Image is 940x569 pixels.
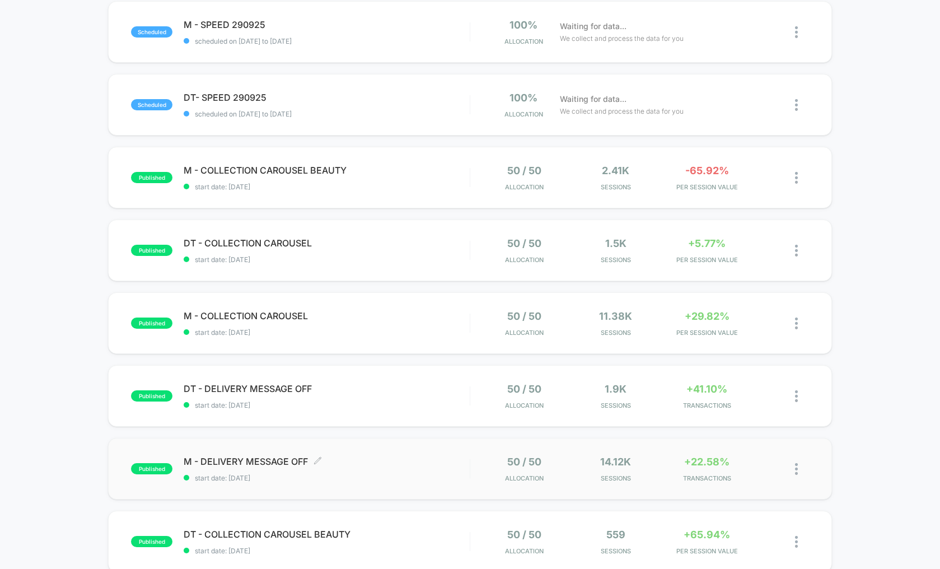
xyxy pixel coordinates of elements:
[505,329,544,337] span: Allocation
[184,110,470,118] span: scheduled on [DATE] to [DATE]
[560,93,626,105] span: Waiting for data...
[795,172,798,184] img: close
[573,183,658,191] span: Sessions
[505,402,544,409] span: Allocation
[664,256,750,264] span: PER SESSION VALUE
[573,402,658,409] span: Sessions
[688,237,726,249] span: +5.77%
[507,310,541,322] span: 50 / 50
[509,19,537,31] span: 100%
[184,328,470,337] span: start date: [DATE]
[131,536,172,547] span: published
[560,20,626,32] span: Waiting for data...
[504,110,543,118] span: Allocation
[184,165,470,176] span: M - COLLECTION CAROUSEL BEAUTY
[504,38,543,45] span: Allocation
[184,529,470,540] span: DT - COLLECTION CAROUSEL BEAUTY
[184,19,470,30] span: M - SPEED 290925
[664,183,750,191] span: PER SESSION VALUE
[505,474,544,482] span: Allocation
[507,165,541,176] span: 50 / 50
[184,183,470,191] span: start date: [DATE]
[795,390,798,402] img: close
[685,310,729,322] span: +29.82%
[795,318,798,329] img: close
[573,329,658,337] span: Sessions
[685,165,729,176] span: -65.92%
[664,474,750,482] span: TRANSACTIONS
[684,529,730,540] span: +65.94%
[184,37,470,45] span: scheduled on [DATE] to [DATE]
[184,237,470,249] span: DT - COLLECTION CAROUSEL
[795,245,798,256] img: close
[795,536,798,548] img: close
[507,383,541,395] span: 50 / 50
[505,183,544,191] span: Allocation
[509,92,537,104] span: 100%
[131,318,172,329] span: published
[560,33,684,44] span: We collect and process the data for you
[507,237,541,249] span: 50 / 50
[131,26,172,38] span: scheduled
[795,463,798,475] img: close
[184,401,470,409] span: start date: [DATE]
[505,547,544,555] span: Allocation
[184,383,470,394] span: DT - DELIVERY MESSAGE OFF
[664,329,750,337] span: PER SESSION VALUE
[684,456,729,468] span: +22.58%
[605,237,626,249] span: 1.5k
[795,26,798,38] img: close
[131,463,172,474] span: published
[184,547,470,555] span: start date: [DATE]
[664,547,750,555] span: PER SESSION VALUE
[505,256,544,264] span: Allocation
[664,402,750,409] span: TRANSACTIONS
[131,172,172,183] span: published
[600,456,631,468] span: 14.12k
[795,99,798,111] img: close
[507,456,541,468] span: 50 / 50
[573,256,658,264] span: Sessions
[605,383,626,395] span: 1.9k
[184,456,470,467] span: M - DELIVERY MESSAGE OFF
[131,245,172,256] span: published
[602,165,629,176] span: 2.41k
[686,383,727,395] span: +41.10%
[131,390,172,402] span: published
[184,255,470,264] span: start date: [DATE]
[606,529,625,540] span: 559
[599,310,632,322] span: 11.38k
[184,310,470,321] span: M - COLLECTION CAROUSEL
[560,106,684,116] span: We collect and process the data for you
[131,99,172,110] span: scheduled
[507,529,541,540] span: 50 / 50
[184,474,470,482] span: start date: [DATE]
[573,547,658,555] span: Sessions
[573,474,658,482] span: Sessions
[184,92,470,103] span: DT- SPEED 290925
